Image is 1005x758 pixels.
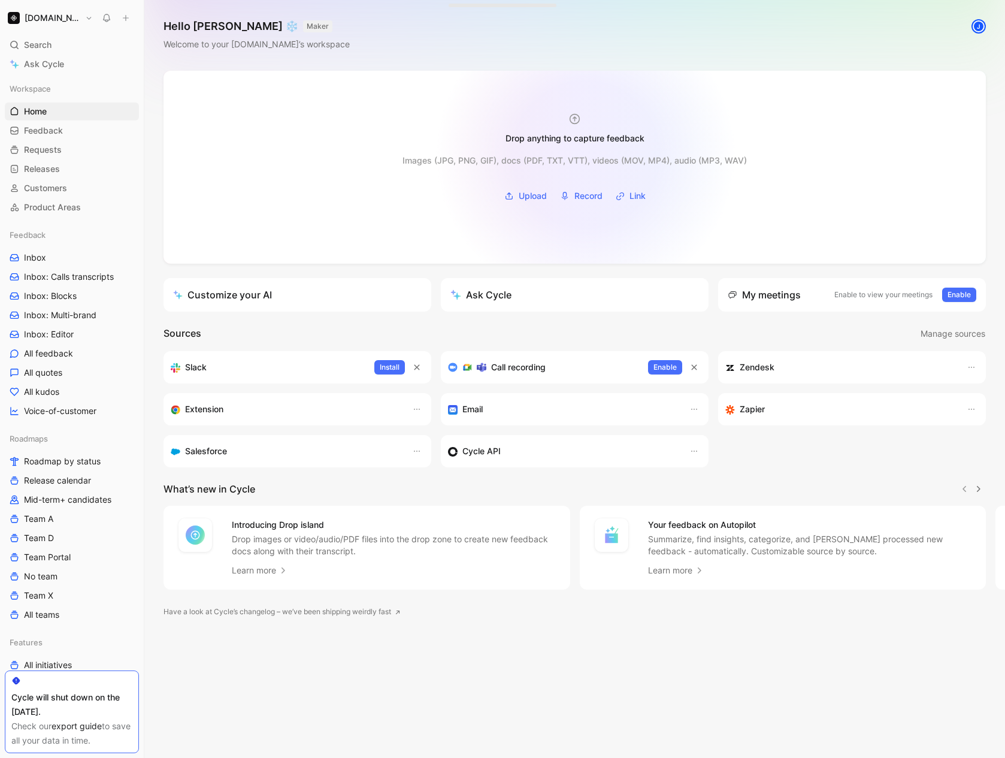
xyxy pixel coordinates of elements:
a: All feedback [5,345,139,363]
h3: Email [462,402,483,416]
div: Sync customers & send feedback from custom sources. Get inspired by our favorite use case [448,444,677,458]
div: Forward emails to your feedback inbox [448,402,677,416]
span: Releases [24,163,60,175]
button: Link [612,187,650,205]
a: Roadmap by status [5,452,139,470]
span: Product Areas [24,201,81,213]
span: Workspace [10,83,51,95]
a: Team Portal [5,548,139,566]
h3: Call recording [491,360,546,375]
a: Customize your AI [164,278,431,312]
div: Images (JPG, PNG, GIF), docs (PDF, TXT, VTT), videos (MOV, MP4), audio (MP3, WAV) [402,153,747,168]
p: Enable to view your meetings [834,289,933,301]
a: Mid-term+ candidates [5,491,139,509]
button: Upload [500,187,551,205]
span: Requests [24,144,62,156]
span: Roadmap by status [24,455,101,467]
span: Inbox: Multi-brand [24,309,96,321]
h3: Zapier [740,402,765,416]
span: Feedback [10,229,46,241]
a: Feedback [5,122,139,140]
a: Release calendar [5,472,139,490]
span: Team D [24,532,54,544]
a: Voice-of-customer [5,402,139,420]
span: Ask Cycle [24,57,64,71]
h3: Cycle API [462,444,501,458]
span: Manage sources [921,327,985,341]
span: All kudos [24,386,59,398]
div: FeaturesAll initiativesAll featuresNewest featuresFeatures without areaFeatures: Multi-brand [5,633,139,751]
a: Inbox: Editor [5,325,139,343]
span: Enable [653,361,677,373]
p: Drop images or video/audio/PDF files into the drop zone to create new feedback docs along with th... [232,533,556,557]
div: Roadmaps [5,430,139,448]
div: Sync customers and create docs [725,360,955,375]
div: J [973,20,985,32]
h3: Salesforce [185,444,227,458]
div: Drop anything to capture feedback [505,131,644,146]
div: Search [5,36,139,54]
a: Have a look at Cycle’s changelog – we’ve been shipping weirdly fast [164,606,401,618]
span: Release calendar [24,475,91,487]
div: Cycle will shut down on the [DATE]. [11,690,132,719]
h4: Your feedback on Autopilot [648,518,972,532]
span: Mid-term+ candidates [24,494,111,506]
a: Inbox: Calls transcripts [5,268,139,286]
span: Roadmaps [10,433,48,445]
a: Requests [5,141,139,159]
div: FeedbackInboxInbox: Calls transcriptsInbox: BlocksInbox: Multi-brandInbox: EditorAll feedbackAll ... [5,226,139,420]
a: Team A [5,510,139,528]
div: Features [5,633,139,651]
a: Team D [5,529,139,547]
div: My meetings [728,288,801,302]
p: Summarize, find insights, categorize, and [PERSON_NAME] processed new feedback - automatically. C... [648,533,972,557]
a: Releases [5,160,139,178]
div: Capture feedback from thousands of sources with Zapier (survey results, recordings, sheets, etc). [725,402,955,416]
a: export guide [52,721,102,731]
span: Team X [24,590,53,602]
div: Sync your customers, send feedback and get updates in Slack [171,360,365,375]
span: No team [24,570,57,582]
a: Product Areas [5,198,139,216]
span: Enable [948,289,971,301]
button: Enable [648,360,682,375]
span: All feedback [24,348,73,360]
a: Inbox [5,249,139,267]
span: Voice-of-customer [24,405,96,417]
div: Feedback [5,226,139,244]
h4: Introducing Drop island [232,518,556,532]
a: Ask Cycle [5,55,139,73]
span: Install [380,361,399,373]
span: All initiatives [24,659,72,671]
div: Workspace [5,80,139,98]
span: Record [574,189,603,203]
span: Inbox: Calls transcripts [24,271,114,283]
span: Team A [24,513,53,525]
button: MAKER [303,20,332,32]
button: Record [556,187,607,205]
div: Ask Cycle [450,288,511,302]
div: Check our to save all your data in time. [11,719,132,748]
a: All teams [5,606,139,624]
button: Manage sources [920,326,986,342]
button: Install [374,360,405,375]
span: Team Portal [24,551,71,563]
span: Inbox [24,252,46,264]
div: Capture feedback from anywhere on the web [171,402,400,416]
h1: [DOMAIN_NAME] [25,13,80,23]
span: Feedback [24,125,63,137]
span: All quotes [24,367,62,379]
h3: Extension [185,402,223,416]
a: Team X [5,587,139,605]
a: Inbox: Multi-brand [5,306,139,324]
div: Customize your AI [173,288,272,302]
a: Home [5,102,139,120]
a: Learn more [648,563,704,578]
h3: Zendesk [740,360,774,375]
span: All teams [24,609,59,621]
span: Customers [24,182,67,194]
span: Inbox: Blocks [24,290,77,302]
div: Welcome to your [DOMAIN_NAME]’s workspace [164,37,350,52]
a: All quotes [5,364,139,382]
span: Search [24,38,52,52]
